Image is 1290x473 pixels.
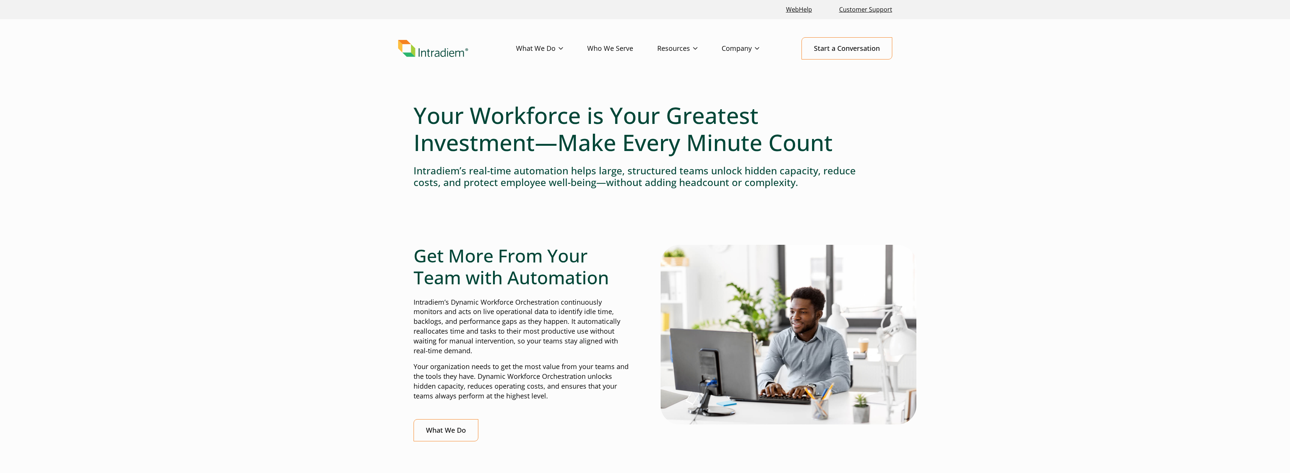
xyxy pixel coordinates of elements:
a: Resources [657,38,722,60]
a: Start a Conversation [801,37,892,60]
a: What We Do [414,419,478,441]
a: Link to homepage of Intradiem [398,40,516,57]
p: Your organization needs to get the most value from your teams and the tools they have. Dynamic Wo... [414,362,630,401]
img: Man typing on computer with real-time automation [661,245,916,424]
img: Intradiem [398,40,468,57]
a: What We Do [516,38,587,60]
a: Customer Support [836,2,895,18]
a: Who We Serve [587,38,657,60]
h1: Your Workforce is Your Greatest Investment—Make Every Minute Count [414,102,877,156]
h2: Get More From Your Team with Automation [414,245,630,288]
a: Link opens in a new window [783,2,815,18]
a: Company [722,38,783,60]
h4: Intradiem’s real-time automation helps large, structured teams unlock hidden capacity, reduce cos... [414,165,877,188]
p: Intradiem’s Dynamic Workforce Orchestration continuously monitors and acts on live operational da... [414,298,630,356]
